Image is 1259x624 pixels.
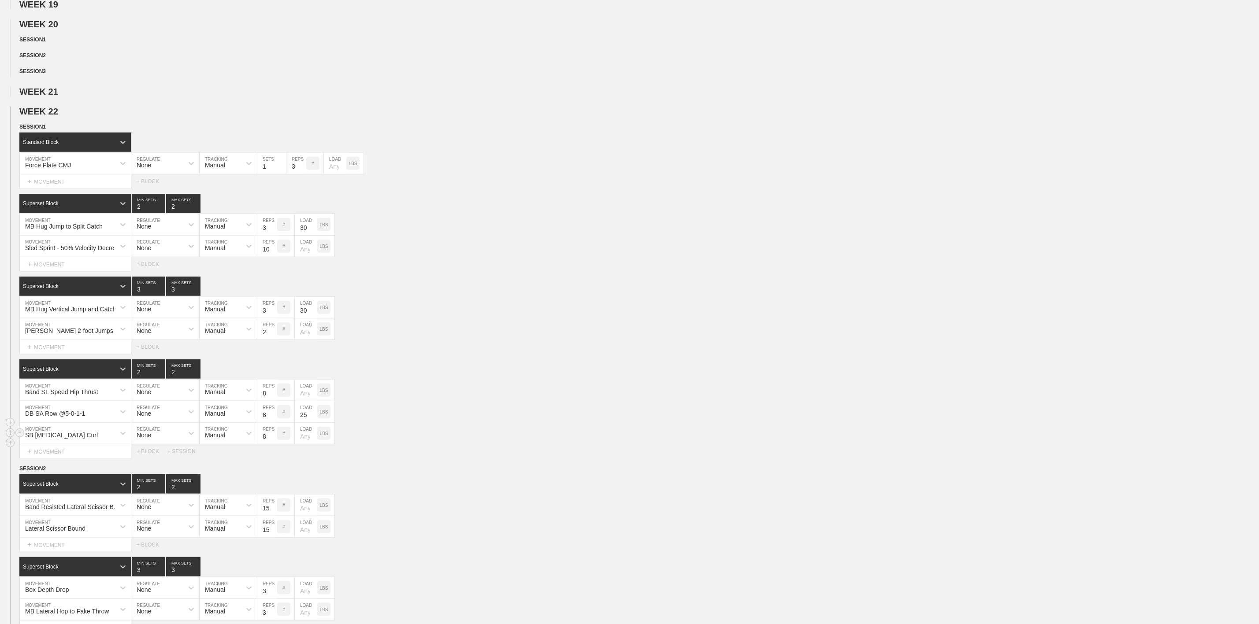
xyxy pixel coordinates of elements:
p: # [282,431,285,436]
div: Lateral Scissor Bound [25,525,85,532]
div: None [137,162,151,169]
input: Any [295,401,317,422]
div: DB SA Row @5-0-1-1 [25,410,85,417]
span: SESSION 2 [19,52,46,59]
div: Manual [205,244,225,251]
p: LBS [320,244,328,249]
div: MOVEMENT [19,257,131,272]
span: + [27,343,31,351]
p: # [282,244,285,249]
div: SB [MEDICAL_DATA] Curl [25,432,98,439]
p: LBS [320,607,328,612]
p: # [282,524,285,529]
div: Superset Block [23,366,59,372]
input: Any [295,297,317,318]
div: Band Resisted Lateral Scissor Bound [25,503,121,510]
input: None [166,557,201,576]
p: # [282,305,285,310]
div: None [137,608,151,615]
div: Force Plate CMJ [25,162,71,169]
input: Any [295,495,317,516]
input: Any [295,214,317,235]
p: LBS [320,388,328,393]
span: WEEK 21 [19,87,58,96]
div: None [137,586,151,593]
span: SESSION 1 [19,124,46,130]
input: Any [295,423,317,444]
div: Superset Block [23,283,59,289]
div: Manual [205,223,225,230]
div: Box Depth Drop [25,586,69,593]
p: LBS [320,431,328,436]
input: None [166,474,201,494]
div: MOVEMENT [19,538,131,552]
p: LBS [320,327,328,332]
input: Any [324,153,346,174]
div: MOVEMENT [19,174,131,189]
div: Manual [205,432,225,439]
p: # [282,607,285,612]
div: + BLOCK [137,261,167,267]
span: + [27,541,31,548]
p: LBS [349,161,357,166]
p: LBS [320,524,328,529]
input: Any [295,516,317,537]
input: Any [295,599,317,620]
span: WEEK 20 [19,19,58,29]
div: Manual [205,586,225,593]
p: # [312,161,314,166]
div: None [137,432,151,439]
div: Chat Widget [1215,582,1259,624]
p: LBS [320,410,328,414]
div: None [137,525,151,532]
div: Sled Sprint - 50% Velocity Decrement [25,244,121,251]
p: LBS [320,222,328,227]
div: Manual [205,327,225,334]
p: # [282,388,285,393]
div: Superset Block [23,200,59,207]
input: Any [295,318,317,340]
span: + [27,260,31,268]
div: Manual [205,608,225,615]
p: # [282,503,285,508]
span: SESSION 3 [19,68,46,74]
div: Manual [205,388,225,395]
div: Superset Block [23,481,59,487]
p: # [282,586,285,591]
p: # [282,222,285,227]
div: Manual [205,410,225,417]
span: SESSION 1 [19,37,46,43]
p: # [282,410,285,414]
div: + BLOCK [137,344,167,350]
input: Any [295,577,317,598]
span: SESSION 2 [19,465,46,472]
input: None [166,194,201,213]
div: MOVEMENT [19,340,131,354]
div: Superset Block [23,564,59,570]
div: + SESSION [167,448,203,454]
div: Manual [205,306,225,313]
div: MB Hug Vertical Jump and Catch [25,306,116,313]
input: Any [295,380,317,401]
div: Standard Block [23,139,59,145]
div: MB Lateral Hop to Fake Throw [25,608,109,615]
div: + BLOCK [137,178,167,185]
div: None [137,306,151,313]
span: + [27,447,31,455]
p: LBS [320,586,328,591]
div: None [137,388,151,395]
div: None [137,244,151,251]
div: Band SL Speed Hip Thrust [25,388,98,395]
input: None [166,277,201,296]
span: + [27,177,31,185]
div: Manual [205,162,225,169]
div: + BLOCK [137,542,167,548]
input: Any [295,236,317,257]
div: Manual [205,503,225,510]
div: None [137,503,151,510]
div: + BLOCK [137,448,167,454]
div: MB Hug Jump to Split Catch [25,223,103,230]
div: MOVEMENT [19,444,131,459]
p: LBS [320,305,328,310]
div: [PERSON_NAME] 2-foot Jumps [25,327,113,334]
